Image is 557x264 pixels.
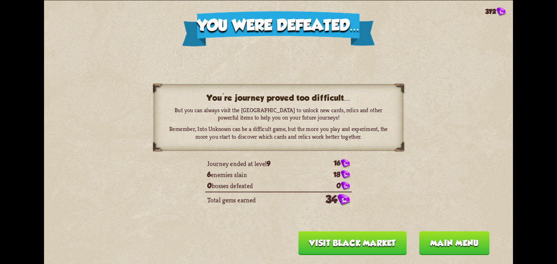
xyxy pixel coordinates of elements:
td: Journey ended at level [205,158,308,169]
p: Remember, Into Unknown can be a difficult game, but the more you play and experiment, the more yo... [169,125,388,140]
h3: You're journey proved too difficult... [169,93,388,102]
button: Visit Black Market [298,231,407,255]
img: gem.png [340,159,350,168]
td: Total gems earned [205,191,308,207]
td: 0 [308,180,351,191]
div: 372 [485,7,506,16]
span: 0 [207,182,212,190]
div: You were defeated... [182,11,375,46]
td: bosses defeated [205,180,308,191]
span: 6 [207,170,211,178]
p: But you can always visit the [GEOGRAPHIC_DATA] to unlock new cards, relics and other powerful ite... [169,106,388,122]
span: 9 [267,159,270,167]
img: gem.png [340,181,350,190]
img: gem.png [338,194,350,206]
button: Main menu [419,231,490,255]
td: enemies slain [205,169,308,180]
td: 16 [308,158,351,169]
td: 18 [308,169,351,180]
td: 34 [308,191,351,207]
img: gem.png [496,7,506,16]
img: gem.png [340,170,350,179]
